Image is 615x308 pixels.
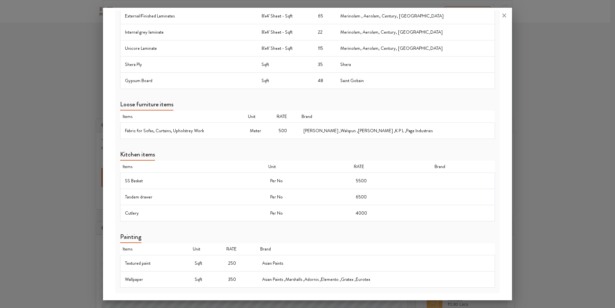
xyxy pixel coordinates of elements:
td: [PERSON_NAME] ,Walspun ,[PERSON_NAME] ,K P L ,Page Industries [299,123,495,139]
td: 5500 [351,173,432,189]
td: Shera Ply [120,57,257,73]
td: Sqft [190,271,223,288]
th: Brand [432,161,495,173]
td: Textured paint [120,255,190,271]
td: Internal grey laminate [120,24,257,40]
td: 35 [313,57,336,73]
th: Unit [245,111,274,123]
td: Cutlery [120,205,266,221]
td: 115 [313,40,336,57]
td: Shera [336,57,495,73]
td: 8'x4' Sheet - Sqft [257,24,313,40]
th: Unit [190,243,223,255]
th: Items [120,243,190,255]
td: Sqft [257,57,313,73]
td: 6500 [351,189,432,205]
td: 48 [313,73,336,89]
th: Unit [266,161,352,173]
td: Saint Gobain [336,73,495,89]
td: Tandem drawer [120,189,266,205]
td: Unicore Laminate [120,40,257,57]
th: Items [120,111,245,123]
th: RATE [224,243,258,255]
td: Merinolam, Aerolam, Century, [GEOGRAPHIC_DATA] [336,40,495,57]
h5: Painting [120,233,141,243]
td: Asian Paints ,Marshalls ,Adornis ,Elemento ,Gratex ,Eurotex [258,271,495,288]
td: 350 [224,271,258,288]
td: 22 [313,24,336,40]
h5: Kitchen items [120,151,155,161]
td: Wallpaper [120,271,190,288]
th: Brand [258,243,495,255]
td: Per No [266,205,352,221]
th: Items [120,161,266,173]
th: RATE [274,111,299,123]
th: Brand [299,111,495,123]
td: 500 [274,123,299,139]
td: Sqft [190,255,223,271]
th: RATE [351,161,432,173]
td: Asian Paints [258,255,495,271]
td: Per No [266,189,352,205]
td: Merinolam, Aerolam, Century, [GEOGRAPHIC_DATA] [336,24,495,40]
td: 250 [224,255,258,271]
td: Per No [266,173,352,189]
td: SS Basket [120,173,266,189]
td: Fabric for Sofas, Curtains, Upholstrey Work [120,123,245,139]
td: 4000 [351,205,432,221]
td: 8'x4' Sheet - Sqft [257,40,313,57]
h5: Loose furniture items [120,101,173,111]
td: Meter [245,123,274,139]
td: Sqft [257,73,313,89]
td: Gypsum Board [120,73,257,89]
